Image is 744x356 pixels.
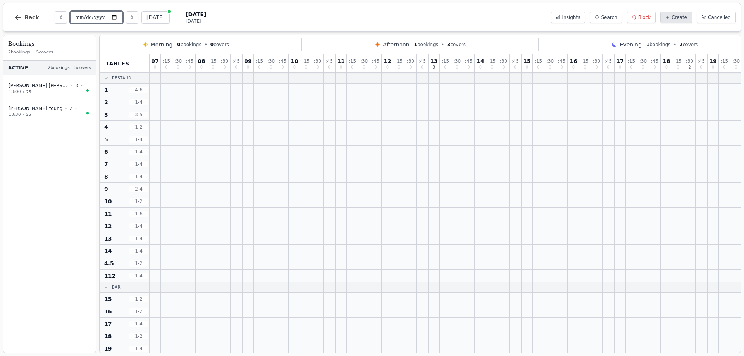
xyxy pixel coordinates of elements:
[69,105,72,112] span: 2
[340,65,342,69] span: 0
[198,58,205,64] span: 08
[129,296,148,302] span: 1 - 2
[104,173,108,181] span: 8
[270,65,272,69] span: 0
[735,65,737,69] span: 0
[129,211,148,217] span: 1 - 6
[723,65,725,69] span: 0
[75,83,78,89] span: 3
[558,59,565,64] span: : 45
[221,59,228,64] span: : 30
[104,86,108,94] span: 1
[665,65,668,69] span: 0
[75,105,77,111] span: •
[663,58,670,64] span: 18
[186,59,193,64] span: : 45
[314,59,321,64] span: : 30
[584,65,586,69] span: 0
[467,65,470,69] span: 0
[223,65,226,69] span: 0
[514,65,516,69] span: 0
[477,58,484,64] span: 14
[604,59,612,64] span: : 45
[562,14,580,21] span: Insights
[709,58,716,64] span: 19
[129,308,148,315] span: 1 - 2
[24,15,39,20] span: Back
[620,41,642,48] span: Evening
[129,99,148,105] span: 1 - 4
[697,59,705,64] span: : 45
[9,89,21,95] span: 13:00
[8,49,30,56] span: 2 bookings
[398,65,400,69] span: 0
[104,247,112,255] span: 14
[104,260,114,267] span: 4.5
[590,12,622,23] button: Search
[349,59,356,64] span: : 15
[674,59,682,64] span: : 15
[721,59,728,64] span: : 15
[177,65,179,69] span: 0
[247,65,249,69] span: 0
[126,11,138,24] button: Next day
[708,14,731,21] span: Cancelled
[677,65,679,69] span: 0
[129,273,148,279] span: 1 - 4
[316,65,319,69] span: 0
[22,89,25,95] span: •
[129,236,148,242] span: 1 - 4
[465,59,472,64] span: : 45
[653,65,656,69] span: 0
[712,65,714,69] span: 0
[9,112,21,118] span: 18:30
[679,42,682,47] span: 2
[444,65,446,69] span: 0
[441,41,444,48] span: •
[104,148,108,156] span: 6
[104,210,112,218] span: 11
[244,58,251,64] span: 09
[258,65,260,69] span: 0
[112,75,135,81] span: Restaur...
[129,260,148,267] span: 1 - 2
[129,87,148,93] span: 4 - 6
[81,83,83,89] span: •
[479,65,482,69] span: 0
[177,42,180,47] span: 0
[502,65,505,69] span: 0
[549,65,551,69] span: 0
[279,59,286,64] span: : 45
[210,42,214,47] span: 0
[418,59,426,64] span: : 45
[607,65,609,69] span: 0
[337,58,344,64] span: 11
[395,59,403,64] span: : 15
[360,59,368,64] span: : 30
[104,111,108,119] span: 3
[305,65,307,69] span: 0
[129,174,148,180] span: 1 - 4
[104,308,112,315] span: 16
[232,59,240,64] span: : 45
[660,12,692,23] button: Create
[3,101,96,122] button: [PERSON_NAME] Young•2•18:30•25
[293,65,296,69] span: 0
[210,41,229,48] span: covers
[151,58,158,64] span: 07
[106,60,129,67] span: Tables
[639,59,647,64] span: : 30
[205,41,207,48] span: •
[386,65,389,69] span: 0
[372,59,379,64] span: : 45
[163,59,170,64] span: : 15
[129,248,148,254] span: 1 - 4
[104,136,108,143] span: 5
[302,59,310,64] span: : 15
[104,123,108,131] span: 4
[200,65,203,69] span: 0
[129,136,148,143] span: 1 - 4
[209,59,217,64] span: : 15
[560,65,563,69] span: 0
[500,59,507,64] span: : 30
